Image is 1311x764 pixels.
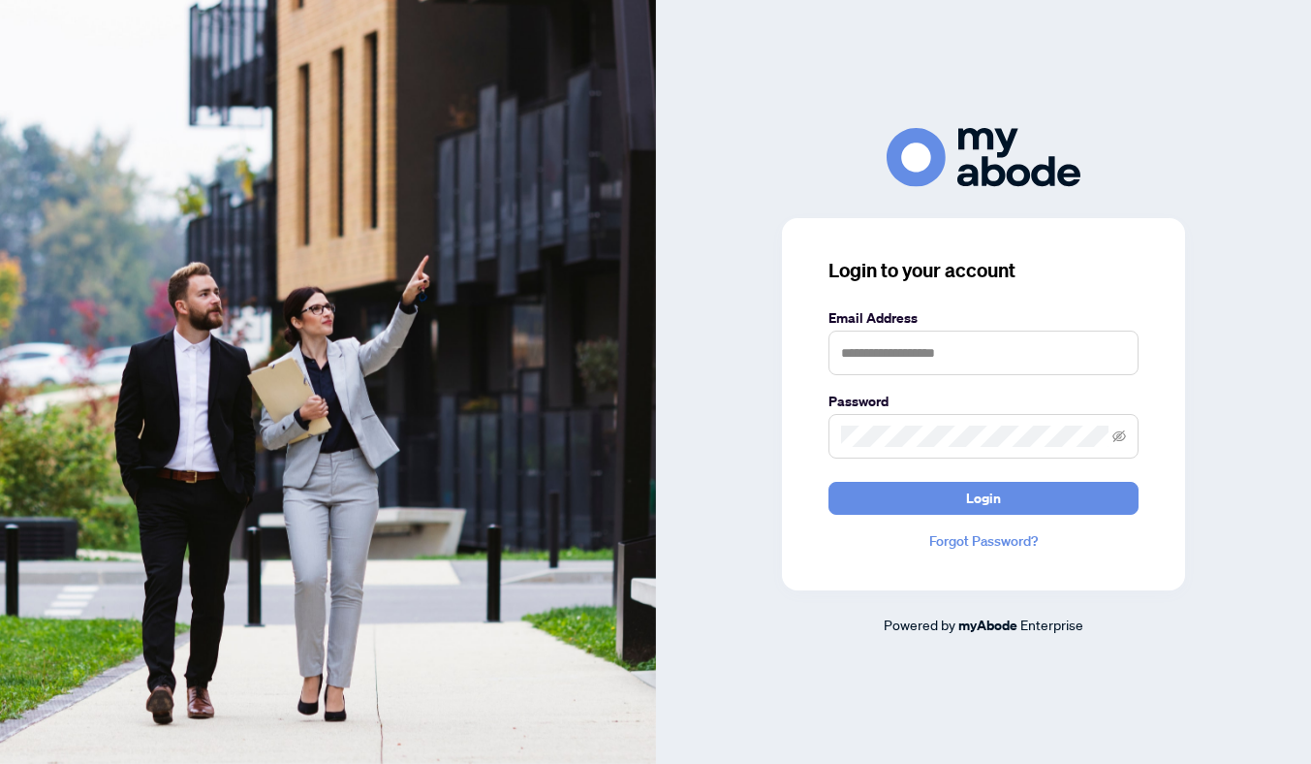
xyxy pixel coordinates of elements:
[887,128,1080,187] img: ma-logo
[828,530,1139,552] a: Forgot Password?
[1020,616,1083,633] span: Enterprise
[828,391,1139,412] label: Password
[966,483,1001,514] span: Login
[828,257,1139,284] h3: Login to your account
[958,615,1017,636] a: myAbode
[828,307,1139,329] label: Email Address
[884,616,955,633] span: Powered by
[1112,430,1126,443] span: eye-invisible
[828,482,1139,515] button: Login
